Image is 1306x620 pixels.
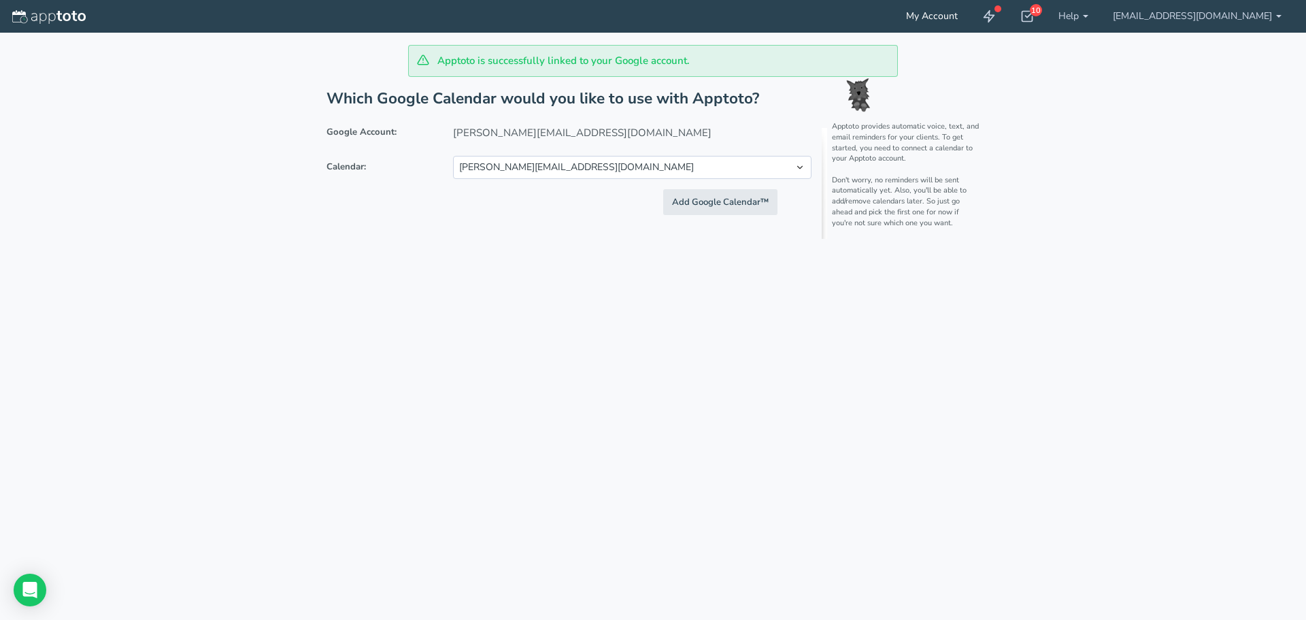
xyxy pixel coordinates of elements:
[12,10,86,24] img: logo-apptoto--white.svg
[846,78,871,112] img: toto-small.png
[316,156,443,174] label: Calendar:
[663,189,777,216] button: Add Google Calendar™
[14,574,46,606] div: Open Intercom Messenger
[316,121,443,139] label: Google Account:
[822,121,990,239] div: Apptoto provides automatic voice, text, and email reminders for your clients. To get started, you...
[326,91,979,108] h2: Which Google Calendar would you like to use with Apptoto?
[1030,4,1042,16] div: 10
[408,45,898,77] div: Apptoto is successfully linked to your Google account.
[453,121,811,145] p: [PERSON_NAME][EMAIL_ADDRESS][DOMAIN_NAME]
